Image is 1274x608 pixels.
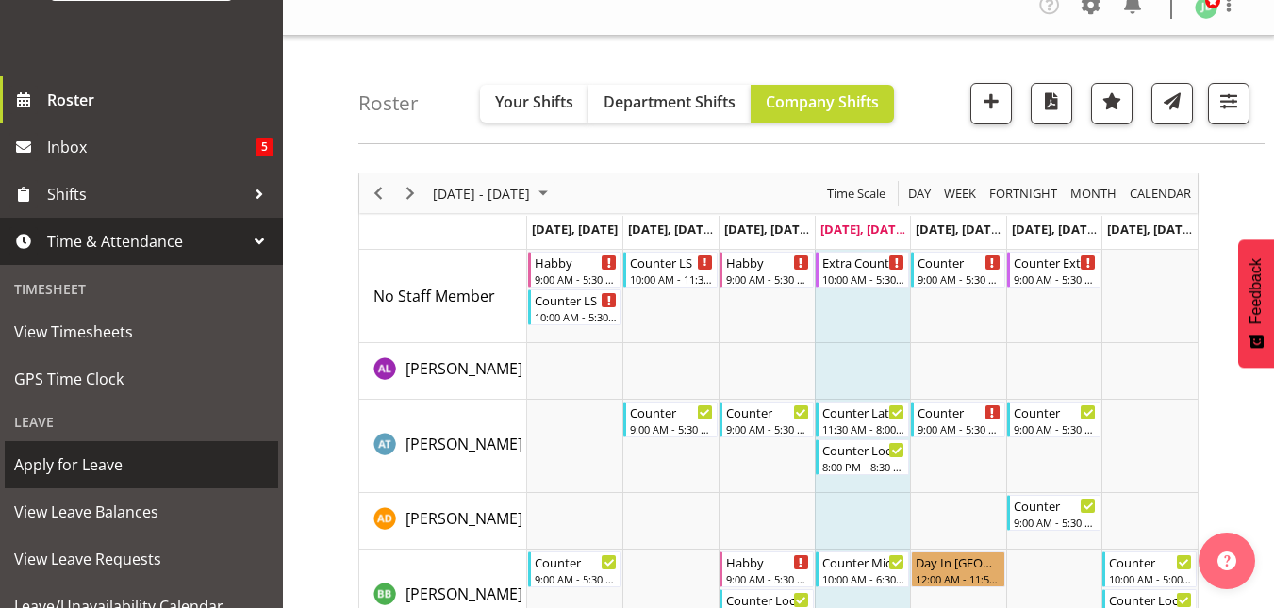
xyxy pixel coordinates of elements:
button: Fortnight [986,182,1061,205]
span: View Timesheets [14,318,269,346]
a: View Leave Balances [5,488,278,535]
div: 10:00 AM - 5:30 PM [535,309,618,324]
div: Beena Beena"s event - Counter Mid Shift Begin From Thursday, August 28, 2025 at 10:00:00 AM GMT+1... [816,551,910,587]
td: No Staff Member resource [359,250,527,343]
span: [PERSON_NAME] [405,434,522,454]
a: [PERSON_NAME] [PERSON_NAME] [405,583,643,605]
div: Counter [630,403,713,421]
div: 10:00 AM - 5:30 PM [822,271,905,287]
button: Department Shifts [588,85,751,123]
div: Habby [726,253,809,271]
span: Company Shifts [766,91,879,112]
button: Highlight an important date within the roster. [1091,83,1133,124]
span: Week [942,182,978,205]
div: Amelia Denz"s event - Counter Begin From Saturday, August 30, 2025 at 9:00:00 AM GMT+12:00 Ends A... [1007,495,1101,531]
span: Feedback [1248,258,1265,324]
span: View Leave Balances [14,498,269,526]
span: Inbox [47,133,256,161]
div: 9:00 AM - 5:30 PM [726,421,809,436]
a: GPS Time Clock [5,355,278,403]
div: 11:30 AM - 8:00 PM [822,421,905,436]
span: Day [906,182,933,205]
div: Alex-Micheal Taniwha"s event - Counter Begin From Friday, August 29, 2025 at 9:00:00 AM GMT+12:00... [911,402,1005,437]
span: Month [1068,182,1118,205]
a: Apply for Leave [5,441,278,488]
div: 10:00 AM - 11:30 AM [630,271,713,287]
span: Roster [47,86,273,114]
div: 9:00 AM - 5:30 PM [535,271,618,287]
div: Counter [918,253,1001,271]
button: Previous [366,182,391,205]
span: Your Shifts [495,91,573,112]
div: Next [394,173,426,213]
span: 5 [256,138,273,156]
div: Alex-Micheal Taniwha"s event - Counter Late Shift Begin From Thursday, August 28, 2025 at 11:30:0... [816,402,910,437]
button: Filter Shifts [1208,83,1249,124]
td: Alex-Micheal Taniwha resource [359,400,527,493]
span: Department Shifts [604,91,736,112]
div: 10:00 AM - 6:30 PM [822,571,905,586]
a: View Timesheets [5,308,278,355]
div: 9:00 AM - 5:30 PM [1014,271,1097,287]
a: [PERSON_NAME] [405,507,522,530]
a: [PERSON_NAME] [405,433,522,455]
button: Company Shifts [751,85,894,123]
div: Alex-Micheal Taniwha"s event - Counter Lock Up Begin From Thursday, August 28, 2025 at 8:00:00 PM... [816,439,910,475]
div: Alex-Micheal Taniwha"s event - Counter Begin From Saturday, August 30, 2025 at 9:00:00 AM GMT+12:... [1007,402,1101,437]
span: GPS Time Clock [14,365,269,393]
button: Send a list of all shifts for the selected filtered period to all rostered employees. [1151,83,1193,124]
div: No Staff Member"s event - Extra Counter Begin From Thursday, August 28, 2025 at 10:00:00 AM GMT+1... [816,252,910,288]
div: Counter [726,403,809,421]
div: 9:00 AM - 5:30 PM [1014,421,1097,436]
div: No Staff Member"s event - Counter LS Begin From Monday, August 25, 2025 at 10:00:00 AM GMT+12:00 ... [528,289,622,325]
div: No Staff Member"s event - Habby Begin From Wednesday, August 27, 2025 at 9:00:00 AM GMT+12:00 End... [720,252,814,288]
div: 9:00 AM - 5:30 PM [726,271,809,287]
span: Time Scale [825,182,887,205]
div: 9:00 AM - 5:30 PM [918,271,1001,287]
div: Extra Counter [822,253,905,271]
div: 12:00 AM - 11:59 PM [916,571,1001,586]
div: Beena Beena"s event - Habby Begin From Wednesday, August 27, 2025 at 9:00:00 AM GMT+12:00 Ends At... [720,551,814,587]
a: View Leave Requests [5,535,278,583]
div: 10:00 AM - 5:00 PM [1109,571,1192,586]
div: 8:00 PM - 8:30 PM [822,459,905,474]
button: Next [398,182,423,205]
div: 9:00 AM - 5:30 PM [918,421,1001,436]
div: Counter [535,552,618,571]
button: Time Scale [824,182,889,205]
span: [DATE] - [DATE] [431,182,532,205]
div: Counter Late Shift [822,403,905,421]
span: [DATE], [DATE] [628,221,714,238]
div: No Staff Member"s event - Counter LS Begin From Tuesday, August 26, 2025 at 10:00:00 AM GMT+12:00... [623,252,718,288]
button: Feedback - Show survey [1238,239,1274,368]
span: [DATE], [DATE] [1012,221,1098,238]
span: calendar [1128,182,1193,205]
div: Counter [1014,496,1097,515]
span: [DATE], [DATE] [1107,221,1193,238]
div: 9:00 AM - 5:30 PM [726,571,809,586]
div: Counter Mid Shift [822,552,905,571]
span: [PERSON_NAME] [405,358,522,379]
div: Counter [1014,403,1097,421]
a: No Staff Member [373,285,495,307]
div: Alex-Micheal Taniwha"s event - Counter Begin From Wednesday, August 27, 2025 at 9:00:00 AM GMT+12... [720,402,814,437]
div: Counter LS [630,253,713,271]
span: [PERSON_NAME] [405,508,522,529]
div: Counter Lock Up [822,440,905,459]
span: [DATE], [DATE] [532,221,618,238]
div: Habby [726,552,809,571]
div: Counter [1109,552,1192,571]
button: Add a new shift [970,83,1012,124]
span: No Staff Member [373,286,495,306]
span: Shifts [47,180,245,208]
button: Month [1127,182,1195,205]
div: No Staff Member"s event - Habby Begin From Monday, August 25, 2025 at 9:00:00 AM GMT+12:00 Ends A... [528,252,622,288]
div: Leave [5,403,278,441]
div: 9:00 AM - 5:30 PM [630,421,713,436]
div: Counter LS [535,290,618,309]
div: Counter [918,403,1001,421]
span: [DATE], [DATE] [724,221,810,238]
span: Fortnight [987,182,1059,205]
div: Previous [362,173,394,213]
div: Beena Beena"s event - Counter Begin From Sunday, August 31, 2025 at 10:00:00 AM GMT+12:00 Ends At... [1102,551,1197,587]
